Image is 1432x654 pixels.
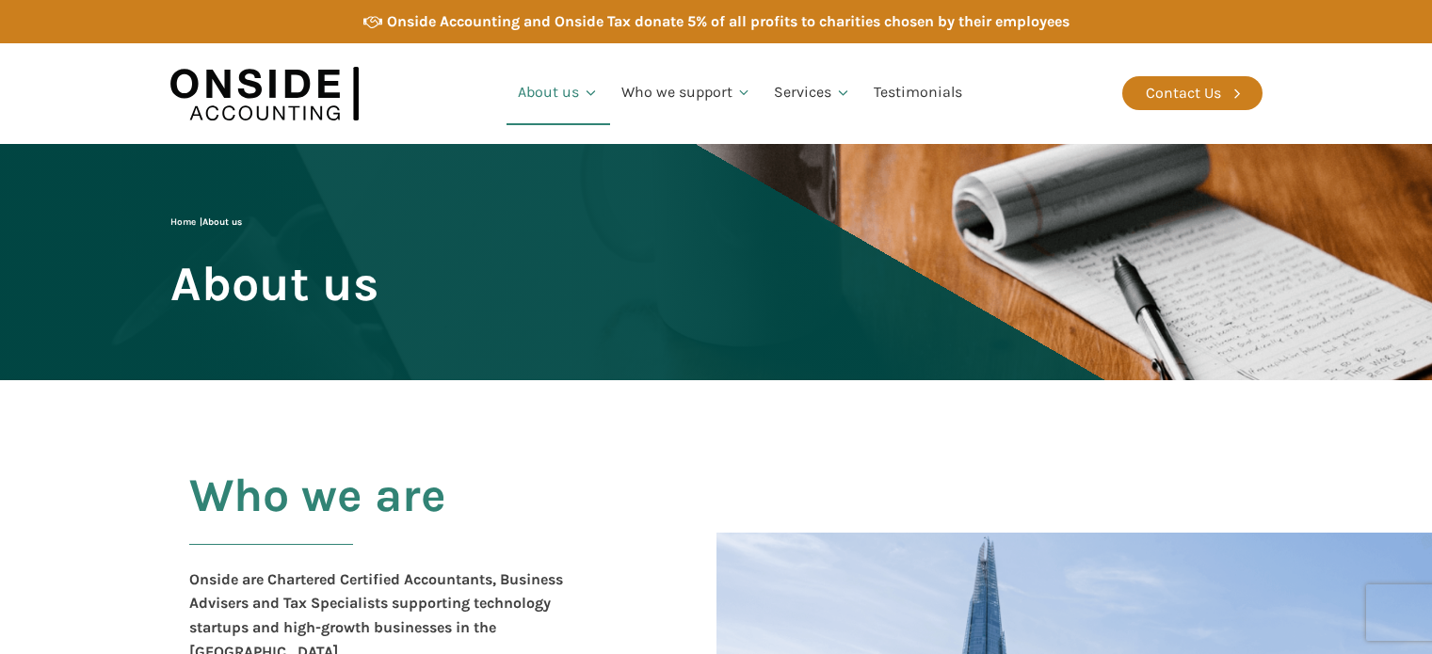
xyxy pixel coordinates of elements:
[170,57,359,130] img: Onside Accounting
[862,61,973,125] a: Testimonials
[170,258,378,310] span: About us
[610,61,764,125] a: Who we support
[1122,76,1263,110] a: Contact Us
[763,61,862,125] a: Services
[170,216,196,228] a: Home
[170,216,242,228] span: |
[387,9,1070,34] div: Onside Accounting and Onside Tax donate 5% of all profits to charities chosen by their employees
[202,216,242,228] span: About us
[507,61,610,125] a: About us
[189,470,446,567] h2: Who we are
[1146,81,1221,105] div: Contact Us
